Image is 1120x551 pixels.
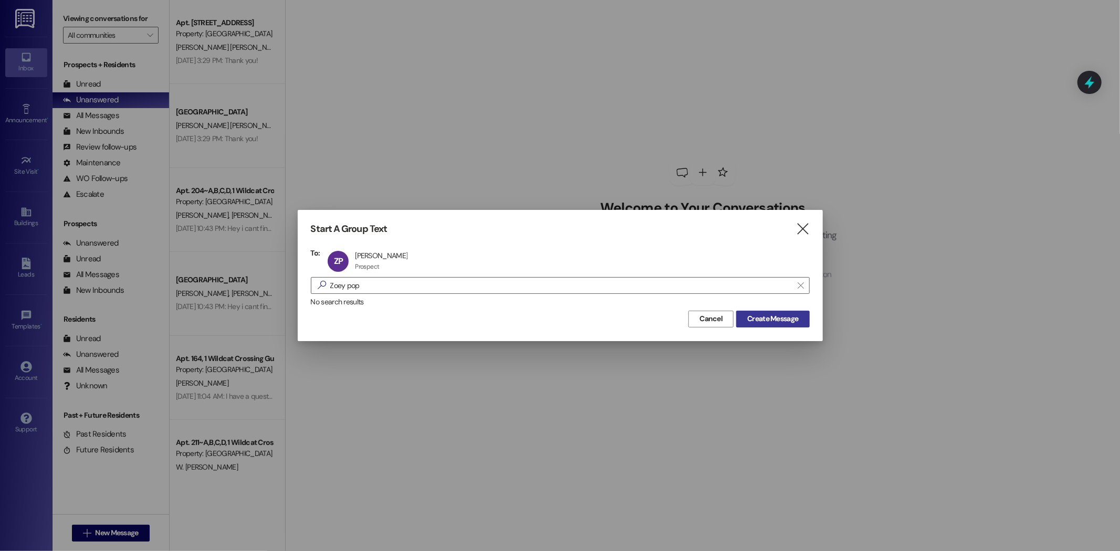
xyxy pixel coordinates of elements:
[313,280,330,291] i: 
[355,251,407,260] div: [PERSON_NAME]
[330,278,792,293] input: Search for any contact or apartment
[688,311,734,327] button: Cancel
[792,278,809,293] button: Clear text
[355,262,379,271] div: Prospect
[311,248,320,258] h3: To:
[795,224,810,235] i: 
[699,313,723,324] span: Cancel
[311,223,388,235] h3: Start A Group Text
[798,281,803,290] i: 
[311,296,810,308] div: No search results
[747,313,798,324] span: Create Message
[736,311,809,327] button: Create Message
[334,256,343,267] span: ZP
